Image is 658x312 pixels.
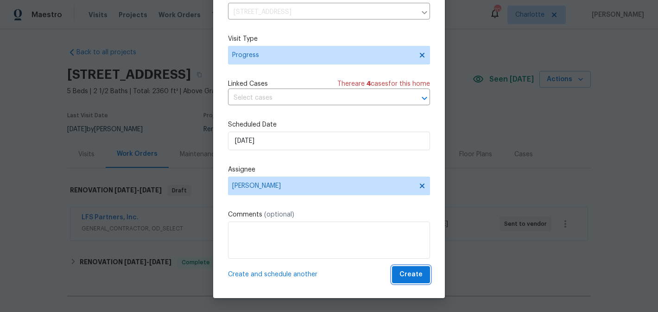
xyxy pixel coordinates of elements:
[228,5,416,19] input: Enter in an address
[399,269,423,280] span: Create
[232,182,414,190] span: [PERSON_NAME]
[228,120,430,129] label: Scheduled Date
[264,211,294,218] span: (optional)
[337,79,430,89] span: There are case s for this home
[228,210,430,219] label: Comments
[367,81,371,87] span: 4
[228,132,430,150] input: M/D/YYYY
[418,92,431,105] button: Open
[392,266,430,283] button: Create
[228,270,317,279] span: Create and schedule another
[232,51,412,60] span: Progress
[228,165,430,174] label: Assignee
[228,91,404,105] input: Select cases
[228,79,268,89] span: Linked Cases
[228,34,430,44] label: Visit Type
